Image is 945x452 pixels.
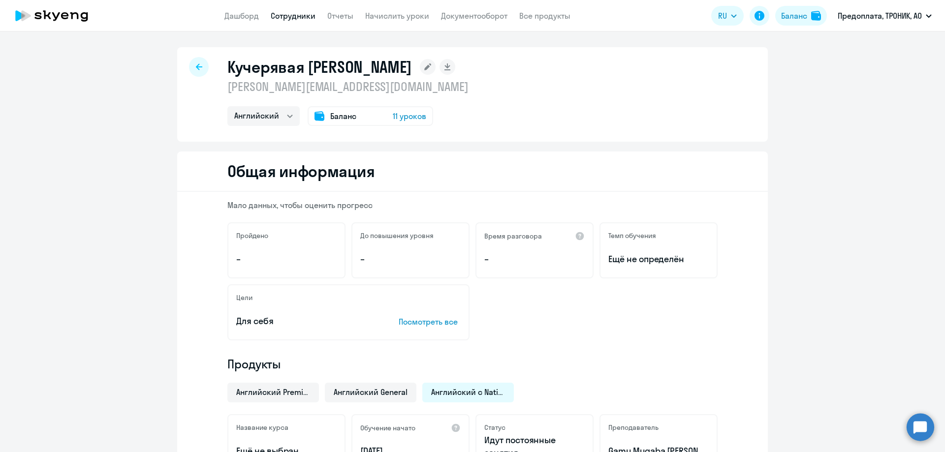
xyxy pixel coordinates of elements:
[393,110,426,122] span: 11 уроков
[781,10,807,22] div: Баланс
[236,293,252,302] h5: Цели
[236,231,268,240] h5: Пройдено
[441,11,507,21] a: Документооборот
[608,231,656,240] h5: Темп обучения
[360,231,434,240] h5: До повышения уровня
[236,315,368,328] p: Для себя
[833,4,937,28] button: Предоплата, ТРОНИК, АО
[399,316,461,328] p: Посмотреть все
[236,253,337,266] p: –
[227,57,412,77] h1: Кучерявая [PERSON_NAME]
[775,6,827,26] button: Балансbalance
[236,423,288,432] h5: Название курса
[224,11,259,21] a: Дашборд
[227,79,469,94] p: [PERSON_NAME][EMAIL_ADDRESS][DOMAIN_NAME]
[608,253,709,266] span: Ещё не определён
[327,11,353,21] a: Отчеты
[811,11,821,21] img: balance
[484,423,505,432] h5: Статус
[365,11,429,21] a: Начислить уроки
[227,356,718,372] h4: Продукты
[227,200,718,211] p: Мало данных, чтобы оценить прогресс
[711,6,744,26] button: RU
[271,11,315,21] a: Сотрудники
[431,387,505,397] span: Английский с Native
[718,10,727,22] span: RU
[360,253,461,266] p: –
[330,110,356,122] span: Баланс
[236,387,310,397] span: Английский Premium
[838,10,922,22] p: Предоплата, ТРОНИК, АО
[360,423,415,432] h5: Обучение начато
[227,161,375,181] h2: Общая информация
[608,423,659,432] h5: Преподаватель
[334,387,408,397] span: Английский General
[484,253,585,266] p: –
[484,232,542,241] h5: Время разговора
[519,11,570,21] a: Все продукты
